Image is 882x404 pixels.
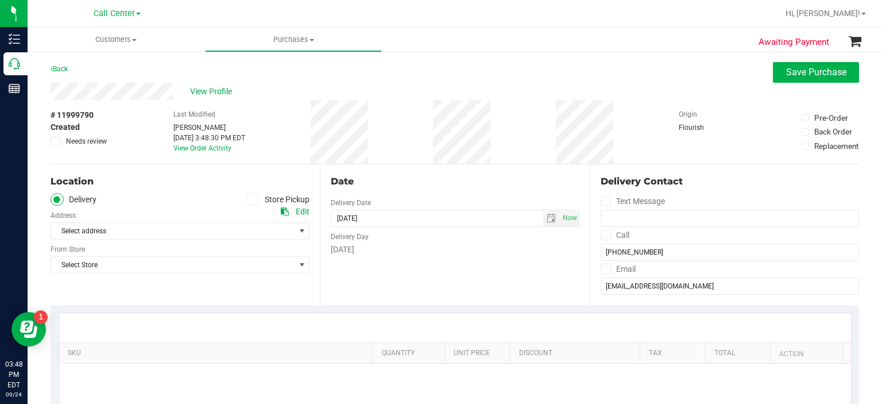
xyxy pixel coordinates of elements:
[773,62,859,83] button: Save Purchase
[66,136,107,147] span: Needs review
[51,210,76,221] label: Address
[770,343,842,364] th: Action
[601,227,629,244] label: Call
[5,390,22,399] p: 09/24
[519,349,636,358] a: Discount
[601,175,859,188] div: Delivery Contact
[759,36,829,49] span: Awaiting Payment
[9,33,20,45] inline-svg: Inventory
[679,109,697,120] label: Origin
[28,34,205,45] span: Customers
[190,86,236,98] span: View Profile
[786,9,860,18] span: Hi, [PERSON_NAME]!
[331,244,579,256] div: [DATE]
[814,112,848,124] div: Pre-Order
[51,109,94,121] span: # 11999790
[5,359,22,390] p: 03:48 PM EDT
[51,257,295,273] span: Select Store
[51,223,283,239] span: Select address
[9,58,20,70] inline-svg: Call Center
[11,312,46,347] iframe: Resource center
[786,67,846,78] span: Save Purchase
[68,349,368,358] a: SKU
[9,83,20,94] inline-svg: Reports
[173,144,231,152] a: View Order Activity
[295,223,309,239] span: select
[679,122,736,133] div: Flourish
[173,133,245,143] div: [DATE] 3:48:30 PM EDT
[382,349,440,358] a: Quantity
[560,210,579,226] span: select
[205,28,382,52] a: Purchases
[454,349,505,358] a: Unit Price
[331,198,371,208] label: Delivery Date
[601,210,859,227] input: Format: (999) 999-9999
[295,257,309,273] span: select
[649,349,701,358] a: Tax
[601,244,859,261] input: Format: (999) 999-9999
[543,210,560,226] span: select
[247,193,310,206] label: Store Pickup
[560,210,579,226] span: Set Current date
[28,28,205,52] a: Customers
[173,109,215,120] label: Last Modified
[281,206,289,218] div: Copy address to clipboard
[51,65,68,73] a: Back
[51,175,310,188] div: Location
[331,175,579,188] div: Date
[206,34,382,45] span: Purchases
[51,121,80,133] span: Created
[34,310,48,324] iframe: Resource center unread badge
[814,126,852,137] div: Back Order
[296,206,310,218] div: Edit
[94,9,135,18] span: Call Center
[601,261,636,278] label: Email
[173,122,245,133] div: [PERSON_NAME]
[814,140,858,152] div: Replacement
[51,244,85,255] label: From Store
[331,232,369,242] label: Delivery Day
[714,349,766,358] a: Total
[51,193,96,206] label: Delivery
[601,193,665,210] label: Text Message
